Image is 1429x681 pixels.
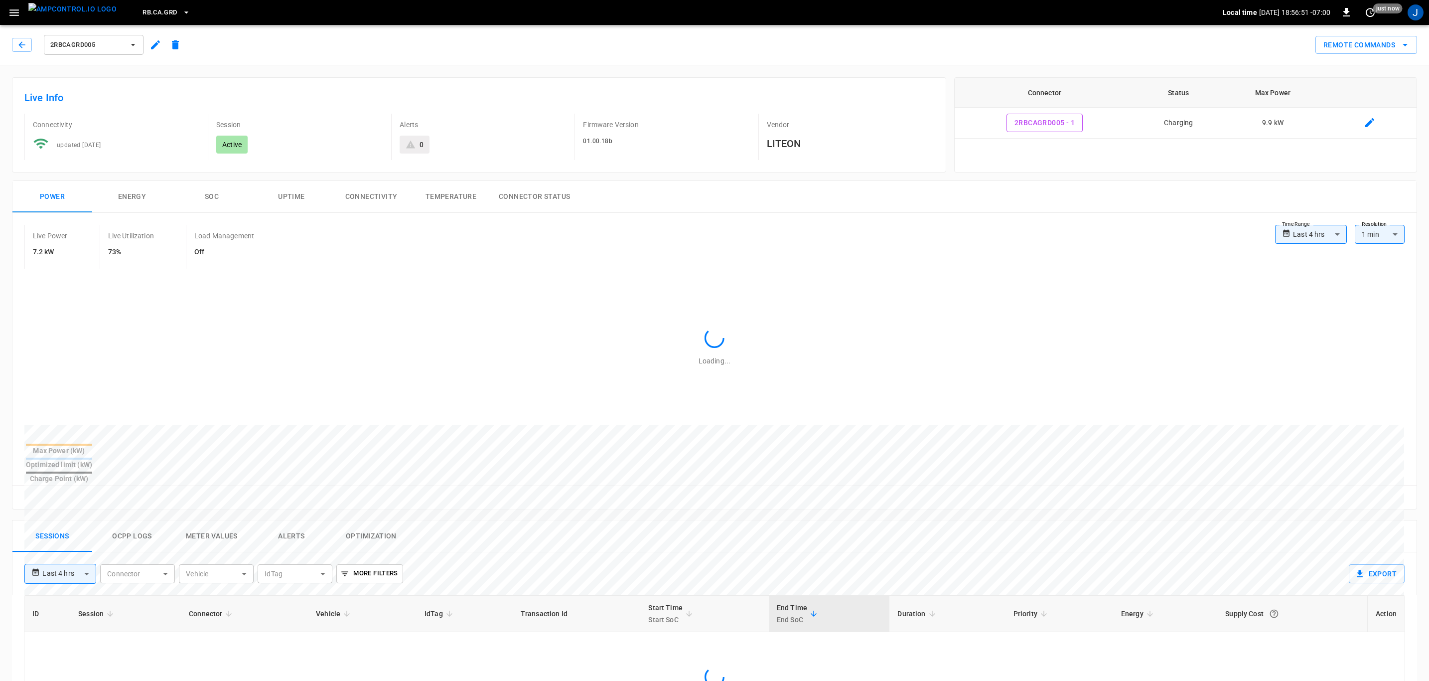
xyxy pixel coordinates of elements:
[1265,605,1283,623] button: The cost of your charging session based on your supply rates
[1135,108,1222,139] td: Charging
[1222,108,1323,139] td: 9.9 kW
[50,39,124,51] span: 2RBCAGRD005
[331,181,411,213] button: Connectivity
[411,181,491,213] button: Temperature
[92,181,172,213] button: Energy
[222,140,242,150] p: Active
[1315,36,1417,54] button: Remote Commands
[491,181,578,213] button: Connector Status
[648,602,696,626] span: Start TimeStart SoC
[1225,605,1359,623] div: Supply Cost
[57,142,101,149] span: updated [DATE]
[583,138,612,145] span: 01.00.18b
[420,140,424,150] div: 0
[1367,596,1405,632] th: Action
[1408,4,1424,20] div: profile-icon
[955,78,1417,139] table: connector table
[78,608,117,620] span: Session
[12,520,92,552] button: Sessions
[172,181,252,213] button: SOC
[316,608,353,620] span: Vehicle
[139,3,194,22] button: RB.CA.GRD
[1373,3,1403,13] span: just now
[1222,78,1323,108] th: Max Power
[648,602,683,626] div: Start Time
[1282,220,1310,228] label: Time Range
[12,181,92,213] button: Power
[1259,7,1330,17] p: [DATE] 18:56:51 -07:00
[194,231,254,241] p: Load Management
[252,520,331,552] button: Alerts
[1223,7,1257,17] p: Local time
[1349,564,1405,583] button: Export
[1355,225,1405,244] div: 1 min
[767,120,934,130] p: Vendor
[777,614,807,626] p: End SoC
[216,120,383,130] p: Session
[189,608,235,620] span: Connector
[108,247,154,258] h6: 73%
[24,90,934,106] h6: Live Info
[1315,36,1417,54] div: remote commands options
[583,120,750,130] p: Firmware Version
[777,602,807,626] div: End Time
[24,596,1405,662] table: sessions table
[767,136,934,152] h6: LITEON
[1135,78,1222,108] th: Status
[92,520,172,552] button: Ocpp logs
[336,564,403,583] button: More Filters
[44,35,143,55] button: 2RBCAGRD005
[1293,225,1347,244] div: Last 4 hrs
[955,78,1135,108] th: Connector
[648,614,683,626] p: Start SoC
[1362,4,1378,20] button: set refresh interval
[513,596,641,632] th: Transaction Id
[108,231,154,241] p: Live Utilization
[699,357,730,365] span: Loading...
[777,602,820,626] span: End TimeEnd SoC
[24,596,70,632] th: ID
[194,247,254,258] h6: Off
[897,608,938,620] span: Duration
[42,564,96,583] div: Last 4 hrs
[1362,220,1387,228] label: Resolution
[400,120,567,130] p: Alerts
[28,3,117,15] img: ampcontrol.io logo
[1121,608,1156,620] span: Energy
[252,181,331,213] button: Uptime
[143,7,177,18] span: RB.CA.GRD
[33,120,200,130] p: Connectivity
[172,520,252,552] button: Meter Values
[33,247,68,258] h6: 7.2 kW
[33,231,68,241] p: Live Power
[1006,114,1083,132] button: 2RBCAGRD005 - 1
[331,520,411,552] button: Optimization
[1013,608,1050,620] span: Priority
[425,608,456,620] span: IdTag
